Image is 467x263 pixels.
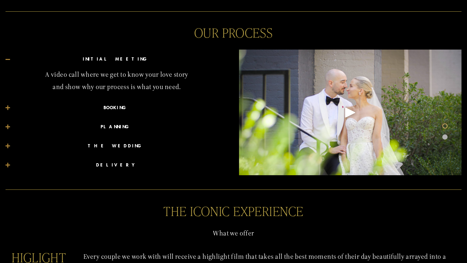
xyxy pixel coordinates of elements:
[342,105,358,120] div: Play
[6,26,461,39] h2: OUR PROCESS
[6,118,228,136] button: PLANNING
[6,204,461,217] h2: THE ICONIC EXPERIENCE
[6,137,228,155] button: THE WEDDING
[6,69,228,98] div: INITIAL MEETING
[6,156,228,175] button: DELIVERY
[6,98,228,117] button: BOOKING
[10,103,228,112] span: BOOKING
[10,142,228,151] span: THE WEDDING
[10,161,228,170] span: DELIVERY
[6,50,228,69] button: INITIAL MEETING
[6,227,461,240] p: What we offer
[10,55,228,64] span: INITIAL MEETING
[10,122,228,131] span: PLANNING
[39,69,195,93] p: A video call where we get to know your love story and show why our process is what you need.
